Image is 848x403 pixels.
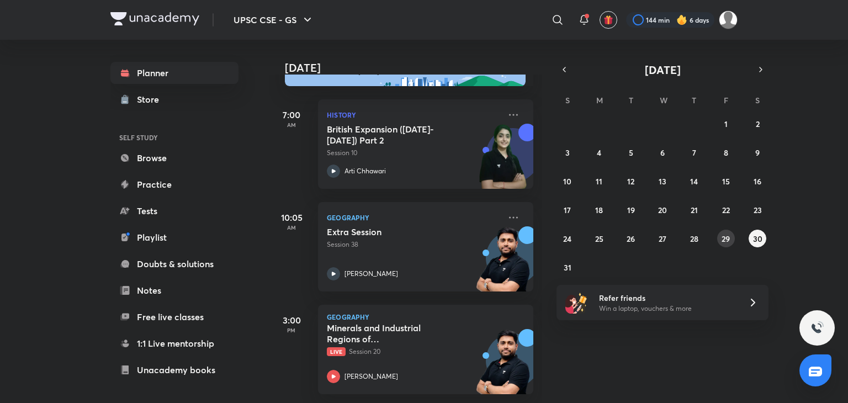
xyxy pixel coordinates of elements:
[327,108,500,121] p: History
[603,15,613,25] img: avatar
[722,205,730,215] abbr: August 22, 2025
[719,10,738,29] img: SP
[559,230,576,247] button: August 24, 2025
[596,176,602,187] abbr: August 11, 2025
[269,327,314,333] p: PM
[285,61,544,75] h4: [DATE]
[597,147,601,158] abbr: August 4, 2025
[754,205,762,215] abbr: August 23, 2025
[717,201,735,219] button: August 22, 2025
[110,147,239,169] a: Browse
[599,304,735,314] p: Win a laptop, vouchers & more
[600,11,617,29] button: avatar
[559,258,576,276] button: August 31, 2025
[327,226,464,237] h5: Extra Session
[755,95,760,105] abbr: Saturday
[691,205,698,215] abbr: August 21, 2025
[110,12,199,25] img: Company Logo
[722,234,730,244] abbr: August 29, 2025
[110,279,239,301] a: Notes
[590,144,608,161] button: August 4, 2025
[269,108,314,121] h5: 7:00
[110,253,239,275] a: Doubts & solutions
[564,262,571,273] abbr: August 31, 2025
[564,205,571,215] abbr: August 17, 2025
[110,332,239,354] a: 1:1 Live mentorship
[690,176,698,187] abbr: August 14, 2025
[659,234,666,244] abbr: August 27, 2025
[622,230,640,247] button: August 26, 2025
[749,172,766,190] button: August 16, 2025
[595,234,603,244] abbr: August 25, 2025
[563,176,571,187] abbr: August 10, 2025
[749,201,766,219] button: August 23, 2025
[658,205,667,215] abbr: August 20, 2025
[685,144,703,161] button: August 7, 2025
[629,147,633,158] abbr: August 5, 2025
[344,372,398,381] p: [PERSON_NAME]
[269,121,314,128] p: AM
[344,269,398,279] p: [PERSON_NAME]
[724,95,728,105] abbr: Friday
[572,62,753,77] button: [DATE]
[690,234,698,244] abbr: August 28, 2025
[692,95,696,105] abbr: Thursday
[685,201,703,219] button: August 21, 2025
[749,115,766,132] button: August 2, 2025
[565,291,587,314] img: referral
[627,205,635,215] abbr: August 19, 2025
[629,95,633,105] abbr: Tuesday
[327,347,500,357] p: Session 20
[110,359,239,381] a: Unacademy books
[473,226,533,303] img: unacademy
[110,128,239,147] h6: SELF STUDY
[110,200,239,222] a: Tests
[269,224,314,231] p: AM
[810,321,824,335] img: ttu
[327,211,500,224] p: Geography
[590,230,608,247] button: August 25, 2025
[110,88,239,110] a: Store
[565,95,570,105] abbr: Sunday
[627,176,634,187] abbr: August 12, 2025
[754,176,761,187] abbr: August 16, 2025
[654,230,671,247] button: August 27, 2025
[327,240,500,250] p: Session 38
[595,205,603,215] abbr: August 18, 2025
[473,124,533,200] img: unacademy
[269,211,314,224] h5: 10:05
[660,95,667,105] abbr: Wednesday
[660,147,665,158] abbr: August 6, 2025
[756,119,760,129] abbr: August 2, 2025
[645,62,681,77] span: [DATE]
[685,230,703,247] button: August 28, 2025
[596,95,603,105] abbr: Monday
[717,115,735,132] button: August 1, 2025
[590,172,608,190] button: August 11, 2025
[110,226,239,248] a: Playlist
[654,172,671,190] button: August 13, 2025
[654,201,671,219] button: August 20, 2025
[599,292,735,304] h6: Refer friends
[327,124,464,146] h5: British Expansion (1757- 1857) Part 2
[622,201,640,219] button: August 19, 2025
[724,147,728,158] abbr: August 8, 2025
[327,148,500,158] p: Session 10
[685,172,703,190] button: August 14, 2025
[563,234,571,244] abbr: August 24, 2025
[110,62,239,84] a: Planner
[269,314,314,327] h5: 3:00
[755,147,760,158] abbr: August 9, 2025
[227,9,321,31] button: UPSC CSE - GS
[692,147,696,158] abbr: August 7, 2025
[717,144,735,161] button: August 8, 2025
[137,93,166,106] div: Store
[622,144,640,161] button: August 5, 2025
[622,172,640,190] button: August 12, 2025
[749,230,766,247] button: August 30, 2025
[559,172,576,190] button: August 10, 2025
[654,144,671,161] button: August 6, 2025
[327,347,346,356] span: Live
[110,12,199,28] a: Company Logo
[327,314,524,320] p: Geography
